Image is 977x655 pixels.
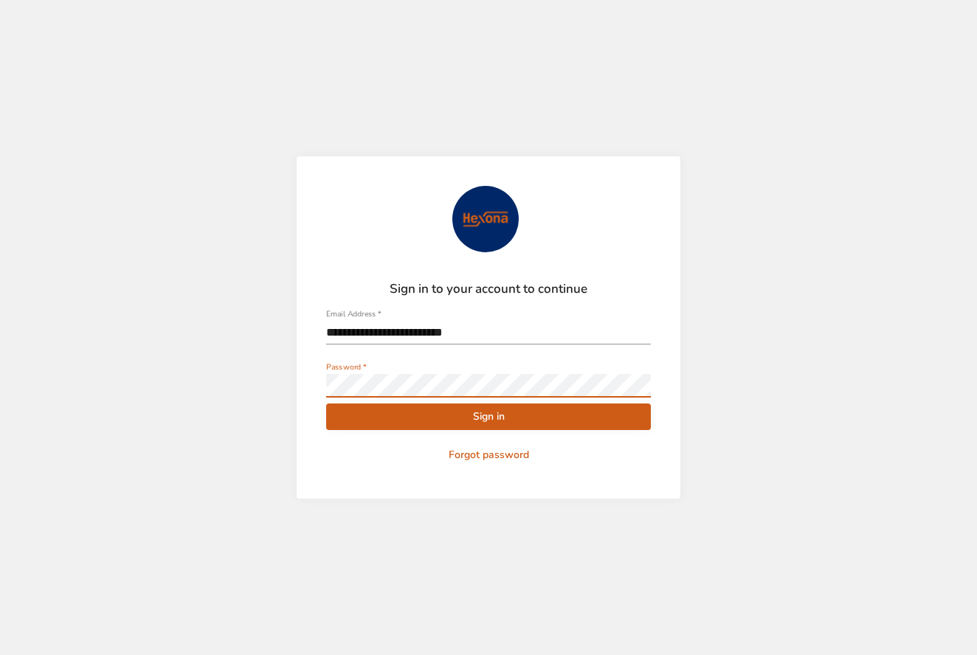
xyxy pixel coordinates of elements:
h2: Sign in to your account to continue [326,282,651,297]
span: Forgot password [332,446,645,465]
button: Forgot password [326,442,651,469]
span: Sign in [338,408,639,426]
label: Password [326,363,366,371]
img: Avatar [452,186,519,252]
button: Sign in [326,403,651,431]
label: Email Address [326,310,381,318]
